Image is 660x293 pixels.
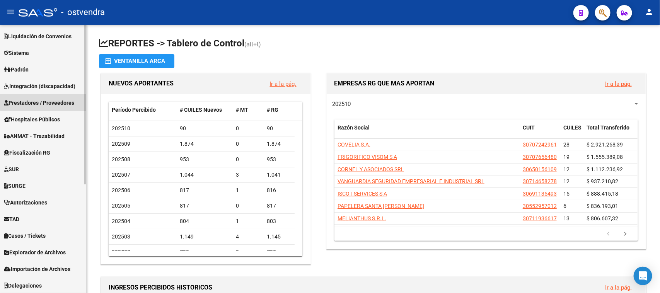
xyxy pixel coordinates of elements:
[338,154,397,160] span: FRIGORIFICO VISOM S A
[523,124,535,131] span: CUIT
[233,102,264,118] datatable-header-cell: # MT
[4,132,65,140] span: ANMAT - Trazabilidad
[61,4,105,21] span: - ostvendra
[267,124,292,133] div: 90
[523,203,557,209] span: 30552957012
[112,141,130,147] span: 202509
[587,166,623,172] span: $ 1.112.236,92
[563,141,570,148] span: 28
[4,148,50,157] span: Fiscalización RG
[583,119,638,145] datatable-header-cell: Total Transferido
[523,141,557,148] span: 30707242961
[6,7,15,17] mat-icon: menu
[338,178,484,184] span: VANGUARDIA SEGURIDAD EMPRESARIAL E INDUSTRIAL SRL
[180,155,230,164] div: 953
[236,217,261,226] div: 1
[4,182,26,190] span: SURGE
[523,154,557,160] span: 30707656480
[180,217,230,226] div: 804
[605,284,632,291] a: Ir a la pág.
[267,186,292,195] div: 816
[523,191,557,197] span: 30691135493
[4,165,19,174] span: SUR
[4,65,29,74] span: Padrón
[267,140,292,148] div: 1.874
[587,154,623,160] span: $ 1.555.389,08
[338,141,370,148] span: COVELIA S.A.
[523,215,557,221] span: 30711936617
[563,215,570,221] span: 13
[99,37,648,51] h1: REPORTES -> Tablero de Control
[236,107,248,113] span: # MT
[4,281,42,290] span: Delegaciones
[4,32,72,41] span: Liquidación de Convenios
[180,186,230,195] div: 817
[605,80,632,87] a: Ir a la pág.
[4,265,70,273] span: Importación de Archivos
[99,54,174,68] button: Ventanilla ARCA
[563,203,566,209] span: 6
[601,230,616,238] a: go to previous page
[267,170,292,179] div: 1.041
[563,191,570,197] span: 15
[334,119,520,145] datatable-header-cell: Razón Social
[180,140,230,148] div: 1.874
[4,49,29,57] span: Sistema
[563,154,570,160] span: 19
[4,198,47,207] span: Autorizaciones
[267,232,292,241] div: 1.145
[180,201,230,210] div: 817
[4,215,19,223] span: TAD
[587,203,618,209] span: $ 836.193,01
[236,248,261,257] div: 3
[520,119,560,145] datatable-header-cell: CUIT
[587,124,629,131] span: Total Transferido
[563,178,570,184] span: 12
[523,178,557,184] span: 30714658278
[587,215,618,221] span: $ 806.607,32
[4,82,75,90] span: Integración (discapacidad)
[109,102,177,118] datatable-header-cell: Período Percibido
[333,101,351,107] span: 202510
[236,140,261,148] div: 0
[112,107,156,113] span: Período Percibido
[236,186,261,195] div: 1
[236,170,261,179] div: 3
[244,41,261,48] span: (alt+t)
[587,141,623,148] span: $ 2.921.268,39
[634,267,652,285] div: Open Intercom Messenger
[112,187,130,193] span: 202506
[112,218,130,224] span: 202504
[109,80,174,87] span: NUEVOS APORTANTES
[267,217,292,226] div: 803
[560,119,583,145] datatable-header-cell: CUILES
[112,125,130,131] span: 202510
[587,191,618,197] span: $ 888.415,18
[267,107,278,113] span: # RG
[264,77,303,91] button: Ir a la pág.
[4,99,74,107] span: Prestadores / Proveedores
[618,230,633,238] a: go to next page
[180,170,230,179] div: 1.044
[563,124,582,131] span: CUILES
[236,201,261,210] div: 0
[112,172,130,178] span: 202507
[270,80,297,87] a: Ir a la pág.
[177,102,233,118] datatable-header-cell: # CUILES Nuevos
[236,124,261,133] div: 0
[645,7,654,17] mat-icon: person
[264,102,295,118] datatable-header-cell: # RG
[112,233,130,240] span: 202503
[109,284,212,291] span: INGRESOS PERCIBIDOS HISTORICOS
[4,248,66,257] span: Explorador de Archivos
[180,124,230,133] div: 90
[4,115,60,124] span: Hospitales Públicos
[267,248,292,257] div: 730
[112,156,130,162] span: 202508
[599,77,638,91] button: Ir a la pág.
[334,80,435,87] span: EMPRESAS RG QUE MAS APORTAN
[180,248,230,257] div: 733
[236,232,261,241] div: 4
[4,232,46,240] span: Casos / Tickets
[267,201,292,210] div: 817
